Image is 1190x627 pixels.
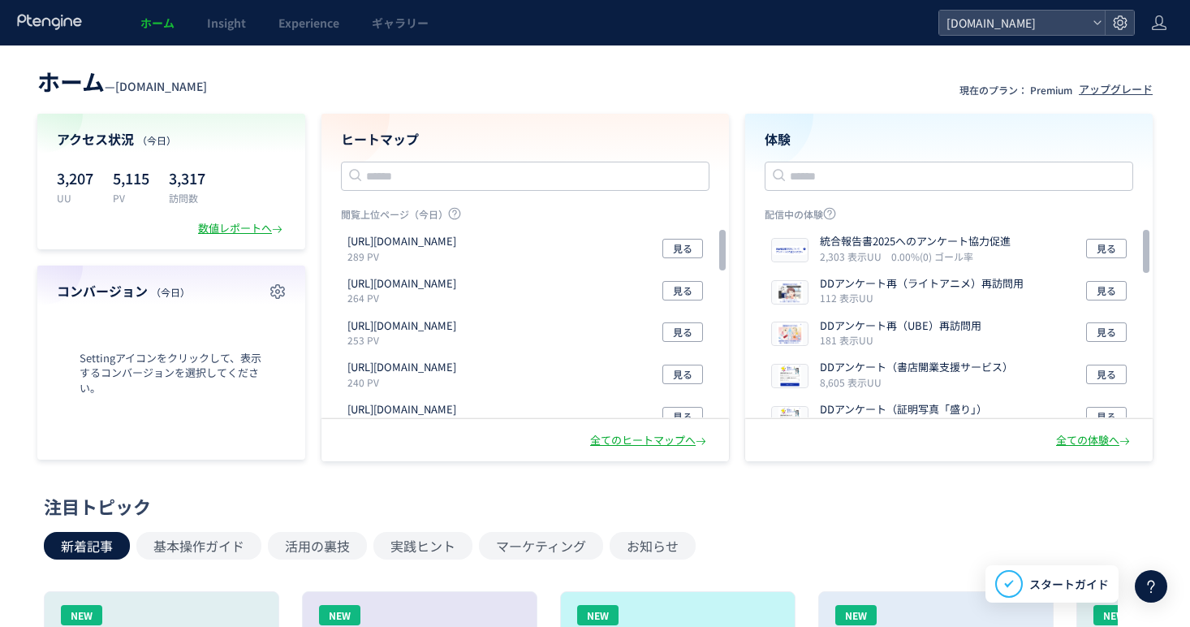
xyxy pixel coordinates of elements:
span: [DOMAIN_NAME] [942,11,1086,35]
p: 5,115 [113,165,149,191]
i: 0.00%(0) ゴール率 [891,249,973,263]
i: 112 表示UU [820,291,873,305]
button: 基本操作ガイド [136,532,261,560]
div: アップグレード [1079,82,1153,97]
span: 見る [673,365,692,384]
p: 264 PV [347,291,463,305]
span: 見る [1097,407,1116,426]
i: 11,908 表示UU [820,417,887,431]
div: 全てのヒートマップへ [590,433,709,448]
h4: コンバージョン [57,282,286,301]
p: 253 PV [347,333,463,347]
span: ホーム [140,15,175,31]
span: 見る [673,322,692,342]
h4: ヒートマップ [341,130,709,149]
img: 3abb851837d01b3f061eb8f02e842eae.png [772,407,808,430]
p: PV [113,191,149,205]
span: （今日） [137,133,176,147]
span: ギャラリー [372,15,429,31]
span: スタートガイド [1029,576,1109,593]
p: UU [57,191,93,205]
p: https://www.dnp.co.jp/brand/expo2025/story [347,276,456,292]
h4: 体験 [765,130,1133,149]
p: 289 PV [347,249,463,263]
button: 見る [1086,281,1127,301]
div: NEW [577,605,619,625]
button: 見る [1086,322,1127,342]
p: https://www.dnp.co.jp/brand/expo2025/activity [347,360,456,375]
p: https://www.dnp.co.jp/brand/expo2025 [347,318,456,334]
p: DDアンケート再（UBE）再訪問用 [820,318,981,334]
p: 240 PV [347,375,463,389]
p: 3,207 [57,165,93,191]
button: 見る [1086,239,1127,258]
button: 活用の裏技 [268,532,367,560]
img: 3abb851837d01b3f061eb8f02e842eae.png [772,365,808,387]
p: DDアンケート（証明写真「盛り」） [820,402,987,417]
div: NEW [1093,605,1135,625]
button: 見る [662,407,703,426]
p: 3,317 [169,165,205,191]
button: マーケティング [479,532,603,560]
p: DDアンケート再（ライトアニメ）再訪問用 [820,276,1024,292]
button: 実践ヒント [373,532,472,560]
button: 見る [662,281,703,301]
div: 全ての体験へ [1056,433,1133,448]
span: 見る [673,281,692,301]
div: 注目トピック [44,494,1138,519]
div: 数値レポートへ [198,221,286,236]
img: bf8dd08e5a80fe9ee82ea825939559911756348069598.png [772,281,808,304]
span: [DOMAIN_NAME] [115,78,207,94]
span: 見る [1097,281,1116,301]
button: 見る [1086,407,1127,426]
span: 見る [673,407,692,426]
div: — [37,65,207,97]
button: 見る [662,365,703,384]
p: 閲覧上位ページ（今日） [341,207,709,227]
span: Insight [207,15,246,31]
button: 見る [662,239,703,258]
p: 訪問数 [169,191,205,205]
i: 181 表示UU [820,333,873,347]
span: （今日） [151,285,190,299]
button: 見る [1086,365,1127,384]
span: 見る [1097,322,1116,342]
p: 配信中の体験 [765,207,1133,227]
span: 見る [1097,239,1116,258]
div: NEW [61,605,102,625]
p: 統合報告書2025へのアンケート協力促進 [820,234,1011,249]
div: NEW [319,605,360,625]
span: 見る [1097,365,1116,384]
button: 新着記事 [44,532,130,560]
p: https://www.dnp.co.jp [347,234,456,249]
div: NEW [835,605,877,625]
i: 8,605 表示UU [820,375,882,389]
p: https://www.dnp.co.jp/media/detail/20176734_1563.html [347,402,456,417]
span: Experience [278,15,339,31]
button: お知らせ [610,532,696,560]
p: DDアンケート（書店開業支援サービス） [820,360,1013,375]
h4: アクセス状況 [57,130,286,149]
img: 96e6f33f9a16b866e7d787a3e8d232fb1756451687553.png [772,239,808,262]
span: Settingアイコンをクリックして、表示するコンバージョンを選択してください。 [57,351,286,396]
span: ホーム [37,65,105,97]
img: 0b08acad68833ac2adc0d33c52b8e33b1755674488220.png [772,322,808,345]
span: 見る [673,239,692,258]
p: 現在のプラン： Premium [959,83,1072,97]
p: 228 PV [347,417,463,431]
button: 見る [662,322,703,342]
i: 2,303 表示UU [820,249,888,263]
